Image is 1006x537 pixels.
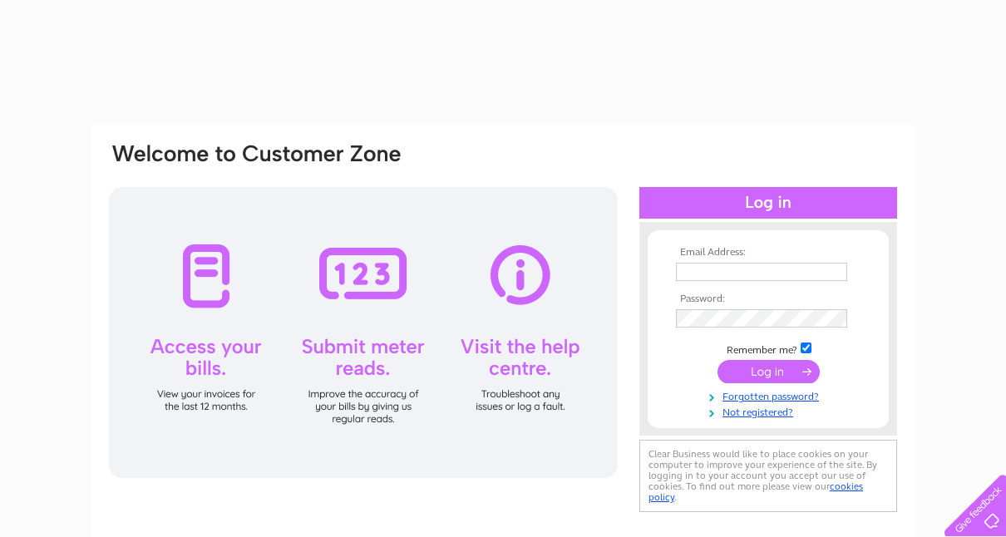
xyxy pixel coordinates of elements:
[672,340,865,357] td: Remember me?
[639,440,897,512] div: Clear Business would like to place cookies on your computer to improve your experience of the sit...
[648,480,863,503] a: cookies policy
[672,247,865,259] th: Email Address:
[718,360,820,383] input: Submit
[672,293,865,305] th: Password:
[676,387,865,403] a: Forgotten password?
[676,403,865,419] a: Not registered?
